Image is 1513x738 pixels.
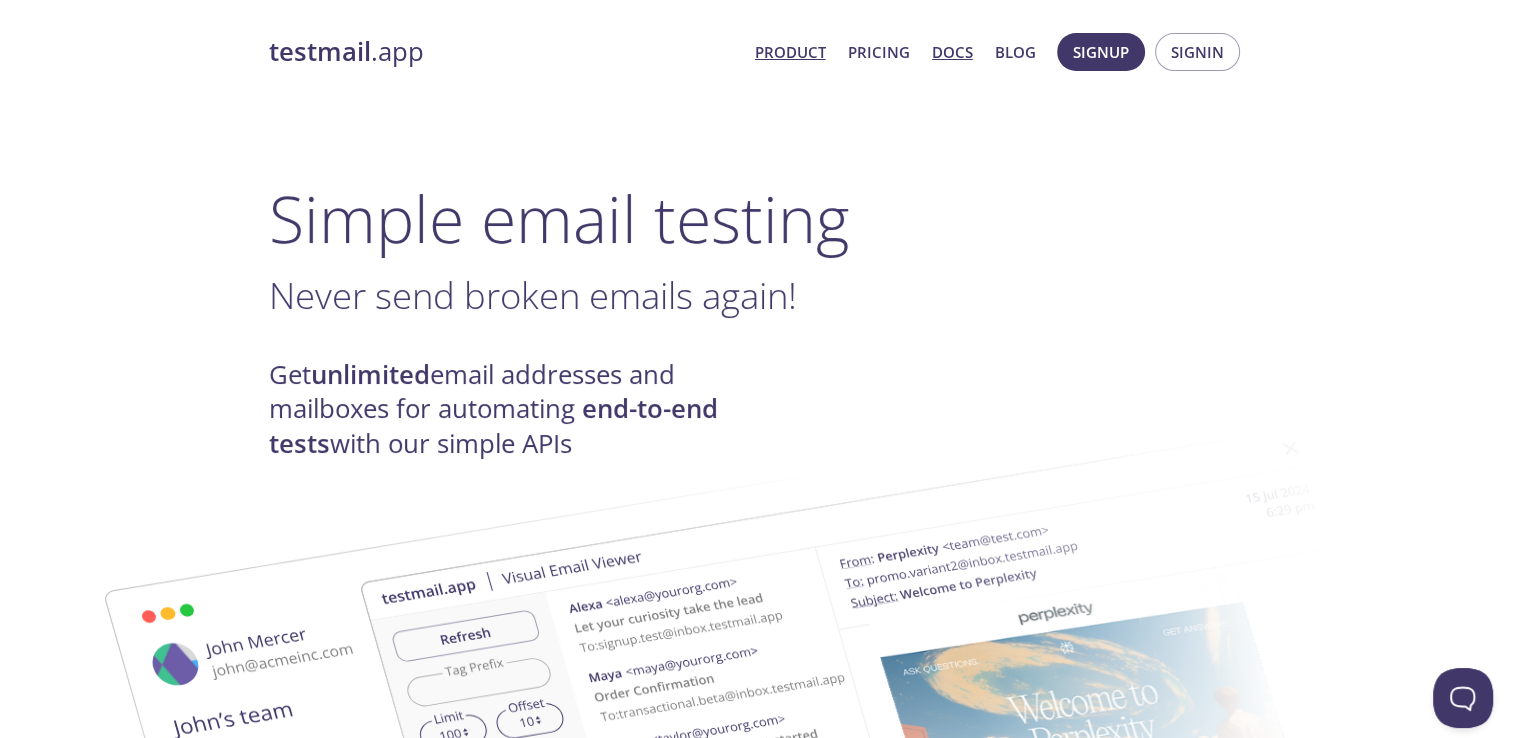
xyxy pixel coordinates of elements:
button: Signup [1057,33,1145,71]
a: testmail.app [269,35,739,69]
span: Never send broken emails again! [269,270,797,320]
a: Blog [995,39,1036,65]
button: Signin [1155,33,1240,71]
h4: Get email addresses and mailboxes for automating with our simple APIs [269,358,757,461]
strong: end-to-end tests [269,391,718,460]
a: Docs [932,39,973,65]
a: Pricing [848,39,910,65]
a: Product [755,39,826,65]
strong: unlimited [311,357,430,392]
span: Signin [1171,39,1224,65]
h1: Simple email testing [269,180,1245,257]
iframe: Help Scout Beacon - Open [1433,668,1493,728]
strong: testmail [269,34,371,69]
span: Signup [1073,39,1129,65]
